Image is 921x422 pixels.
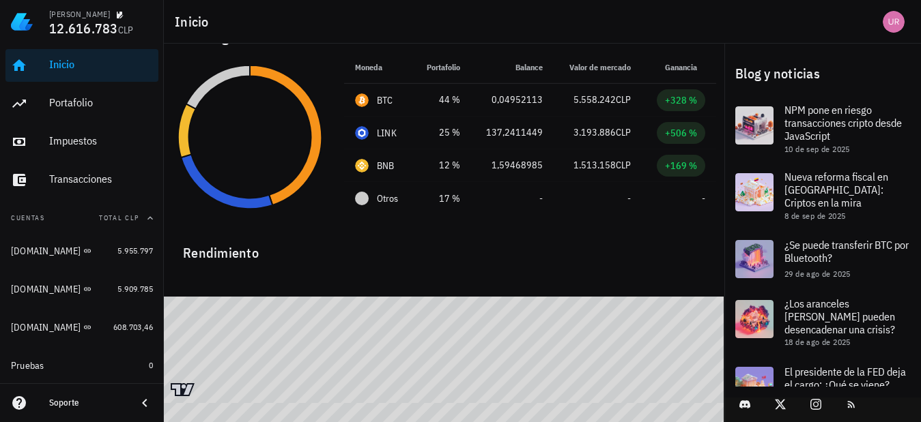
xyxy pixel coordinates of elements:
[5,235,158,267] a: [DOMAIN_NAME] 5.955.797
[172,231,716,264] div: Rendimiento
[377,192,398,206] span: Otros
[5,273,158,305] a: [DOMAIN_NAME] 5.909.785
[5,87,158,120] a: Portafolio
[784,211,845,221] span: 8 de sep de 2025
[784,365,906,391] span: El presidente de la FED deja el cargo: ¿Qué se viene?
[554,51,642,84] th: Valor de mercado
[616,159,631,171] span: CLP
[117,284,153,294] span: 5.909.785
[724,289,921,356] a: ¿Los aranceles [PERSON_NAME] pueden desencadenar una crisis? 18 de ago de 2025
[11,322,81,333] div: [DOMAIN_NAME]
[175,11,214,33] h1: Inicio
[665,62,705,72] span: Ganancia
[5,202,158,235] button: CuentasTotal CLP
[355,126,369,140] div: LINK-icon
[423,93,460,107] div: 44 %
[423,158,460,172] div: 12 %
[784,238,909,265] span: ¿Se puede transferir BTC por Bluetooth?
[355,93,369,107] div: BTC-icon
[665,93,697,107] div: +328 %
[573,159,616,171] span: 1.513.158
[113,322,153,332] span: 608.703,46
[11,245,81,257] div: [DOMAIN_NAME]
[665,159,697,172] div: +169 %
[5,49,158,82] a: Inicio
[784,297,895,336] span: ¿Los aranceles [PERSON_NAME] pueden desencadenar una crisis?
[377,126,397,140] div: LINK
[11,284,81,295] div: [DOMAIN_NAME]
[11,11,33,33] img: LedgiFi
[11,360,44,372] div: Pruebas
[665,126,697,140] div: +506 %
[5,349,158,382] a: Pruebas 0
[724,95,921,162] a: NPM pone en riesgo transacciones cripto desde JavaScript 10 de sep de 2025
[49,172,153,185] div: Transacciones
[471,51,554,84] th: Balance
[482,125,543,140] div: 137,2411449
[377,159,395,172] div: BNB
[724,229,921,289] a: ¿Se puede transferir BTC por Bluetooth? 29 de ago de 2025
[784,337,851,347] span: 18 de ago de 2025
[5,311,158,344] a: [DOMAIN_NAME] 608.703,46
[5,382,158,415] button: Archivadas
[49,19,118,37] span: 12.616.783
[702,192,705,205] span: -
[49,134,153,147] div: Impuestos
[784,103,902,142] span: NPM pone en riesgo transacciones cripto desde JavaScript
[616,126,631,138] span: CLP
[149,360,153,370] span: 0
[117,245,153,256] span: 5.955.797
[412,51,471,84] th: Portafolio
[99,213,139,222] span: Total CLP
[573,126,616,138] span: 3.193.886
[482,158,543,172] div: 1,59468985
[883,11,905,33] div: avatar
[784,144,850,154] span: 10 de sep de 2025
[724,162,921,229] a: Nueva reforma fiscal en [GEOGRAPHIC_DATA]: Criptos en la mira 8 de sep de 2025
[573,93,616,106] span: 5.558.242
[423,125,460,140] div: 25 %
[344,51,412,84] th: Moneda
[5,164,158,196] a: Transacciones
[539,192,543,205] span: -
[482,93,543,107] div: 0,04952113
[423,192,460,206] div: 17 %
[118,24,134,36] span: CLP
[724,52,921,95] div: Blog y noticias
[627,192,631,205] span: -
[377,93,393,107] div: BTC
[49,58,153,71] div: Inicio
[5,125,158,158] a: Impuestos
[784,170,888,209] span: Nueva reforma fiscal en [GEOGRAPHIC_DATA]: Criptos en la mira
[724,356,921,416] a: El presidente de la FED deja el cargo: ¿Qué se viene?
[49,96,153,109] div: Portafolio
[616,93,631,106] span: CLP
[784,269,851,279] span: 29 de ago de 2025
[355,159,369,172] div: BNB-icon
[49,397,126,408] div: Soporte
[171,383,195,396] a: Charting by TradingView
[49,9,110,20] div: [PERSON_NAME]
